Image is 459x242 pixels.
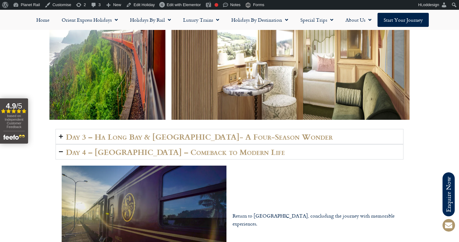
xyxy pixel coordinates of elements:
[56,13,124,27] a: Orient Express Holidays
[215,3,218,7] div: Focus keyphrase not set
[423,2,439,7] span: oddesign
[56,129,403,144] summary: Day 3 – Ha Long Bay & [GEOGRAPHIC_DATA]- A Four-Season Wonder
[167,2,201,7] span: Edit with Elementor
[233,212,397,228] p: Return to [GEOGRAPHIC_DATA], concluding the journey with memorable experiences.
[378,13,429,27] a: Start your Journey
[30,13,56,27] a: Home
[3,13,456,27] nav: Menu
[177,13,225,27] a: Luxury Trains
[66,148,285,156] h2: Day 4 – [GEOGRAPHIC_DATA] – Comeback to Modern Life
[225,13,294,27] a: Holidays by Destination
[339,13,378,27] a: About Us
[124,13,177,27] a: Holidays by Rail
[66,132,333,141] h2: Day 3 – Ha Long Bay & [GEOGRAPHIC_DATA]- A Four-Season Wonder
[294,13,339,27] a: Special Trips
[56,144,403,159] summary: Day 4 – [GEOGRAPHIC_DATA] – Comeback to Modern Life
